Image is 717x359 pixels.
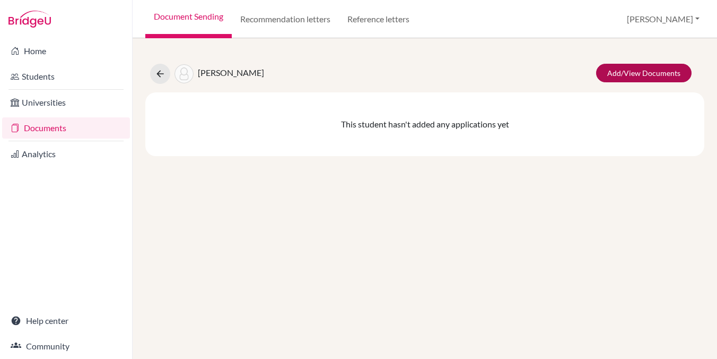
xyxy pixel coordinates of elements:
a: Home [2,40,130,62]
a: Help center [2,310,130,331]
a: Analytics [2,143,130,165]
a: Add/View Documents [596,64,692,82]
button: [PERSON_NAME] [622,9,704,29]
div: This student hasn't added any applications yet [145,92,704,156]
a: Documents [2,117,130,139]
a: Universities [2,92,130,113]
span: [PERSON_NAME] [198,67,264,78]
a: Community [2,336,130,357]
a: Students [2,66,130,87]
img: Bridge-U [8,11,51,28]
